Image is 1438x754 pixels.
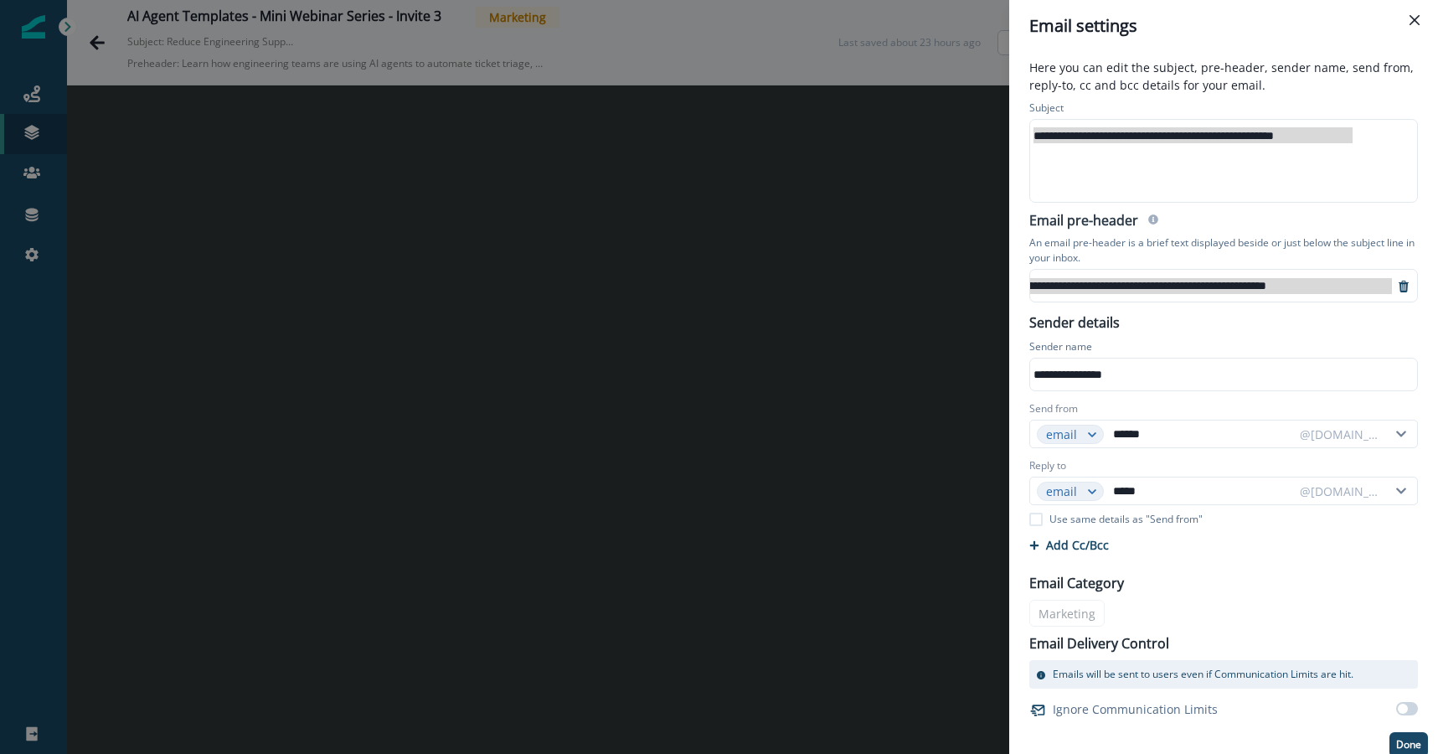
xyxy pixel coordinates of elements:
[1397,280,1410,293] svg: remove-preheader
[1019,309,1130,333] p: Sender details
[1029,633,1169,653] p: Email Delivery Control
[1029,401,1078,416] label: Send from
[1029,13,1418,39] div: Email settings
[1029,573,1124,593] p: Email Category
[1046,426,1080,443] div: email
[1053,700,1218,718] p: Ignore Communication Limits
[1049,512,1203,527] p: Use same details as "Send from"
[1053,667,1353,682] p: Emails will be sent to users even if Communication Limits are hit.
[1029,232,1418,269] p: An email pre-header is a brief text displayed beside or just below the subject line in your inbox.
[1046,483,1080,500] div: email
[1029,537,1109,553] button: Add Cc/Bcc
[1019,59,1428,97] p: Here you can edit the subject, pre-header, sender name, send from, reply-to, cc and bcc details f...
[1300,483,1380,500] div: @[DOMAIN_NAME]
[1029,458,1066,473] label: Reply to
[1029,339,1092,358] p: Sender name
[1029,101,1064,119] p: Subject
[1396,739,1421,751] p: Done
[1300,426,1380,443] div: @[DOMAIN_NAME]
[1029,213,1138,232] h2: Email pre-header
[1401,7,1428,34] button: Close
